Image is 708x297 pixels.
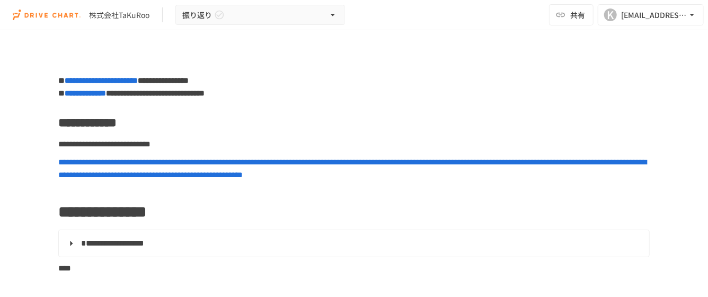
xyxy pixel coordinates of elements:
[570,9,585,21] span: 共有
[13,6,81,23] img: i9VDDS9JuLRLX3JIUyK59LcYp6Y9cayLPHs4hOxMB9W
[604,8,617,21] div: K
[598,4,704,25] button: K[EMAIL_ADDRESS][DOMAIN_NAME]
[549,4,594,25] button: 共有
[89,10,149,21] div: 株式会社TaKuRoo
[182,8,212,22] span: 振り返り
[175,5,345,25] button: 振り返り
[621,8,687,22] div: [EMAIL_ADDRESS][DOMAIN_NAME]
